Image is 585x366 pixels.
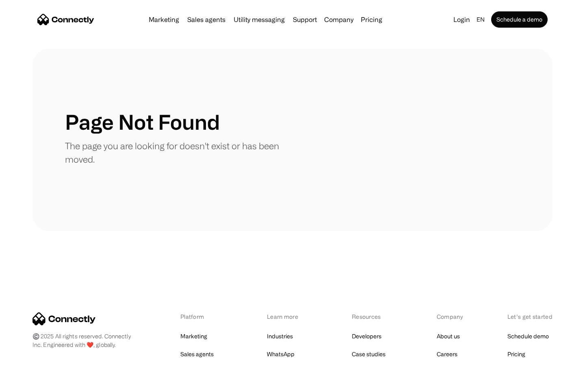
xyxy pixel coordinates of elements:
[65,139,292,166] p: The page you are looking for doesn't exist or has been moved.
[267,312,310,321] div: Learn more
[357,16,386,23] a: Pricing
[437,349,457,360] a: Careers
[324,14,353,25] div: Company
[477,14,485,25] div: en
[352,312,394,321] div: Resources
[507,312,552,321] div: Let’s get started
[290,16,320,23] a: Support
[267,349,295,360] a: WhatsApp
[8,351,49,363] aside: Language selected: English
[230,16,288,23] a: Utility messaging
[267,331,293,342] a: Industries
[180,331,207,342] a: Marketing
[450,14,473,25] a: Login
[184,16,229,23] a: Sales agents
[352,331,381,342] a: Developers
[65,110,220,134] h1: Page Not Found
[491,11,548,28] a: Schedule a demo
[352,349,386,360] a: Case studies
[16,352,49,363] ul: Language list
[437,312,465,321] div: Company
[145,16,182,23] a: Marketing
[437,331,460,342] a: About us
[180,312,225,321] div: Platform
[180,349,214,360] a: Sales agents
[507,331,549,342] a: Schedule demo
[507,349,525,360] a: Pricing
